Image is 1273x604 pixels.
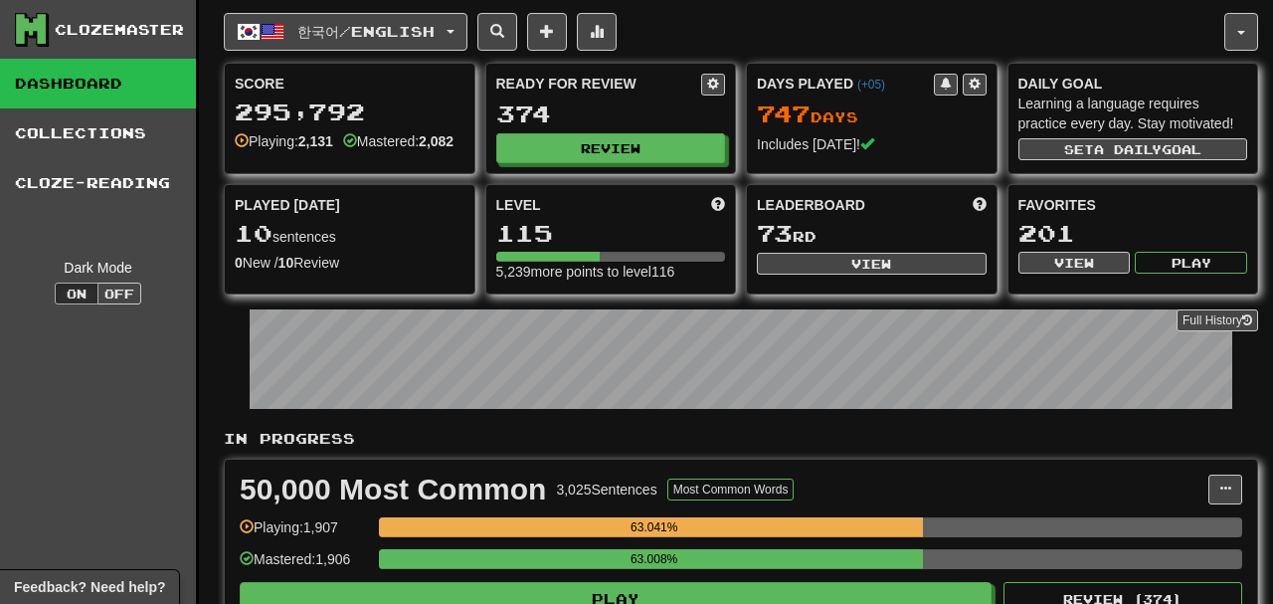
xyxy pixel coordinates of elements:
[556,480,656,500] div: 3,025 Sentences
[14,577,165,597] span: Open feedback widget
[496,133,726,163] button: Review
[757,219,793,247] span: 73
[496,74,702,94] div: Ready for Review
[235,74,464,94] div: Score
[343,131,454,151] div: Mastered:
[235,195,340,215] span: Played [DATE]
[278,255,294,271] strong: 10
[224,429,1258,449] p: In Progress
[55,283,98,304] button: On
[757,134,987,154] div: Includes [DATE]!
[973,195,987,215] span: This week in points, UTC
[235,131,333,151] div: Playing:
[1018,138,1248,160] button: Seta dailygoal
[496,101,726,126] div: 374
[298,133,333,149] strong: 2,131
[1018,74,1248,94] div: Daily Goal
[240,475,546,504] div: 50,000 Most Common
[97,283,141,304] button: Off
[55,20,184,40] div: Clozemaster
[757,74,934,94] div: Days Played
[757,195,865,215] span: Leaderboard
[224,13,467,51] button: 한국어/English
[711,195,725,215] span: Score more points to level up
[496,221,726,246] div: 115
[385,549,923,569] div: 63.008%
[496,195,541,215] span: Level
[240,517,369,550] div: Playing: 1,907
[235,255,243,271] strong: 0
[496,262,726,282] div: 5,239 more points to level 116
[757,221,987,247] div: rd
[857,78,885,92] a: (+05)
[235,100,464,124] div: 295,792
[385,517,923,537] div: 63.041%
[757,253,987,275] button: View
[235,221,464,247] div: sentences
[527,13,567,51] button: Add sentence to collection
[235,219,273,247] span: 10
[1018,252,1131,274] button: View
[757,101,987,127] div: Day s
[235,253,464,273] div: New / Review
[1018,94,1248,133] div: Learning a language requires practice every day. Stay motivated!
[240,549,369,582] div: Mastered: 1,906
[477,13,517,51] button: Search sentences
[1018,221,1248,246] div: 201
[1094,142,1162,156] span: a daily
[1135,252,1247,274] button: Play
[297,23,435,40] span: 한국어 / English
[419,133,454,149] strong: 2,082
[577,13,617,51] button: More stats
[667,479,795,501] button: Most Common Words
[757,100,811,127] span: 747
[1018,195,1248,215] div: Favorites
[15,258,181,278] div: Dark Mode
[1177,309,1258,331] a: Full History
